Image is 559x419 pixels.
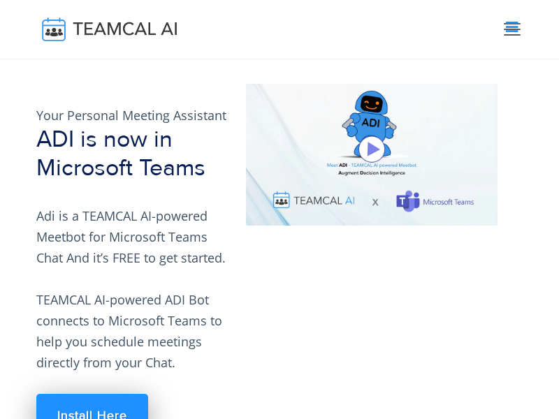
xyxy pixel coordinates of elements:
[36,126,229,183] h1: ADI is now in Microsoft Teams
[36,205,229,373] p: Adi is a TEAMCAL AI-powered Meetbot for Microsoft Teams Chat And it’s FREE to get started. TEAMCA...
[246,84,498,226] img: pic
[502,19,523,40] button: Toggle navigation
[36,105,229,126] p: Your Personal Meeting Assistant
